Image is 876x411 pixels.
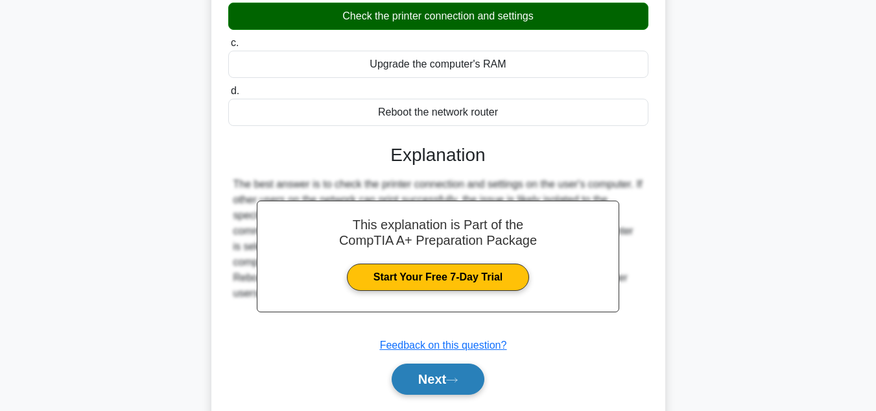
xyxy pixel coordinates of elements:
[347,264,529,291] a: Start Your Free 7-Day Trial
[231,85,239,96] span: d.
[380,340,507,351] a: Feedback on this question?
[231,37,239,48] span: c.
[228,3,648,30] div: Check the printer connection and settings
[228,51,648,78] div: Upgrade the computer's RAM
[233,177,643,301] div: The best answer is to check the printer connection and settings on the user's computer. If other ...
[392,364,484,395] button: Next
[236,144,641,166] h3: Explanation
[228,99,648,126] div: Reboot the network router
